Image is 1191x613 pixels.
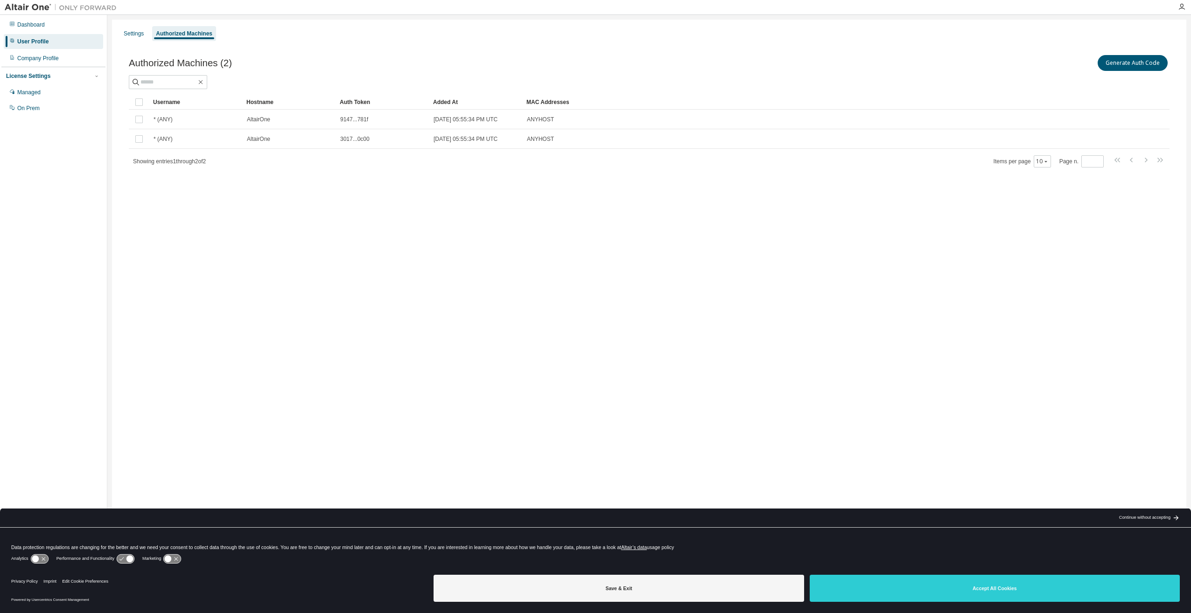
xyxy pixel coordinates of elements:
span: Items per page [994,155,1051,167]
div: Auth Token [340,95,426,110]
span: AltairOne [247,116,270,123]
div: Managed [17,89,41,96]
span: Authorized Machines (2) [129,58,232,69]
div: User Profile [17,38,49,45]
img: Altair One [5,3,121,12]
span: ANYHOST [527,135,554,143]
span: * (ANY) [154,116,173,123]
span: 3017...0c00 [340,135,370,143]
div: Hostname [246,95,332,110]
span: 9147...781f [340,116,368,123]
span: Showing entries 1 through 2 of 2 [133,158,206,165]
span: ANYHOST [527,116,554,123]
div: Username [153,95,239,110]
span: AltairOne [247,135,270,143]
span: [DATE] 05:55:34 PM UTC [434,135,497,143]
div: On Prem [17,104,40,112]
div: Added At [433,95,519,110]
div: Dashboard [17,21,45,28]
button: 10 [1036,158,1049,165]
div: License Settings [6,72,50,80]
button: Generate Auth Code [1098,55,1168,71]
span: * (ANY) [154,135,173,143]
div: Authorized Machines [156,30,212,37]
div: Company Profile [17,55,59,62]
div: Settings [124,30,144,37]
span: Page n. [1059,155,1104,167]
span: [DATE] 05:55:34 PM UTC [434,116,497,123]
div: MAC Addresses [526,95,1072,110]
